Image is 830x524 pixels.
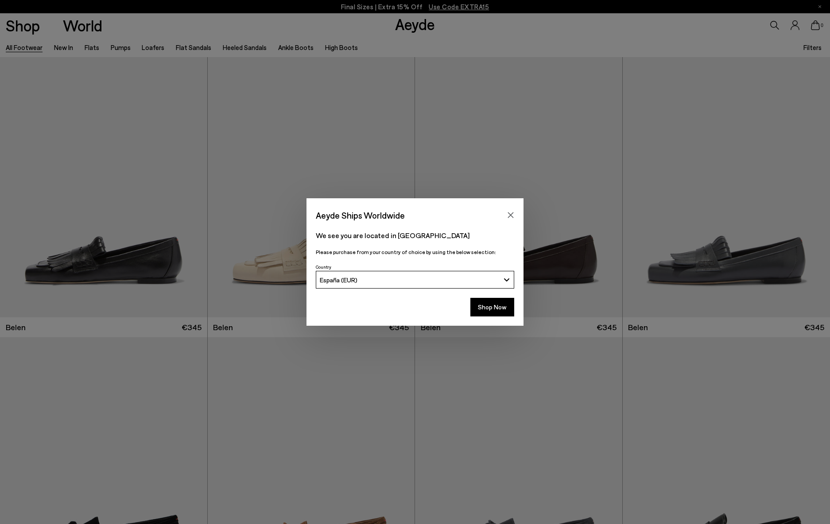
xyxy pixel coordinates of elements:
[504,208,517,222] button: Close
[316,208,405,223] span: Aeyde Ships Worldwide
[470,298,514,316] button: Shop Now
[320,276,357,284] span: España (EUR)
[316,248,514,256] p: Please purchase from your country of choice by using the below selection:
[316,230,514,241] p: We see you are located in [GEOGRAPHIC_DATA]
[316,264,331,270] span: Country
